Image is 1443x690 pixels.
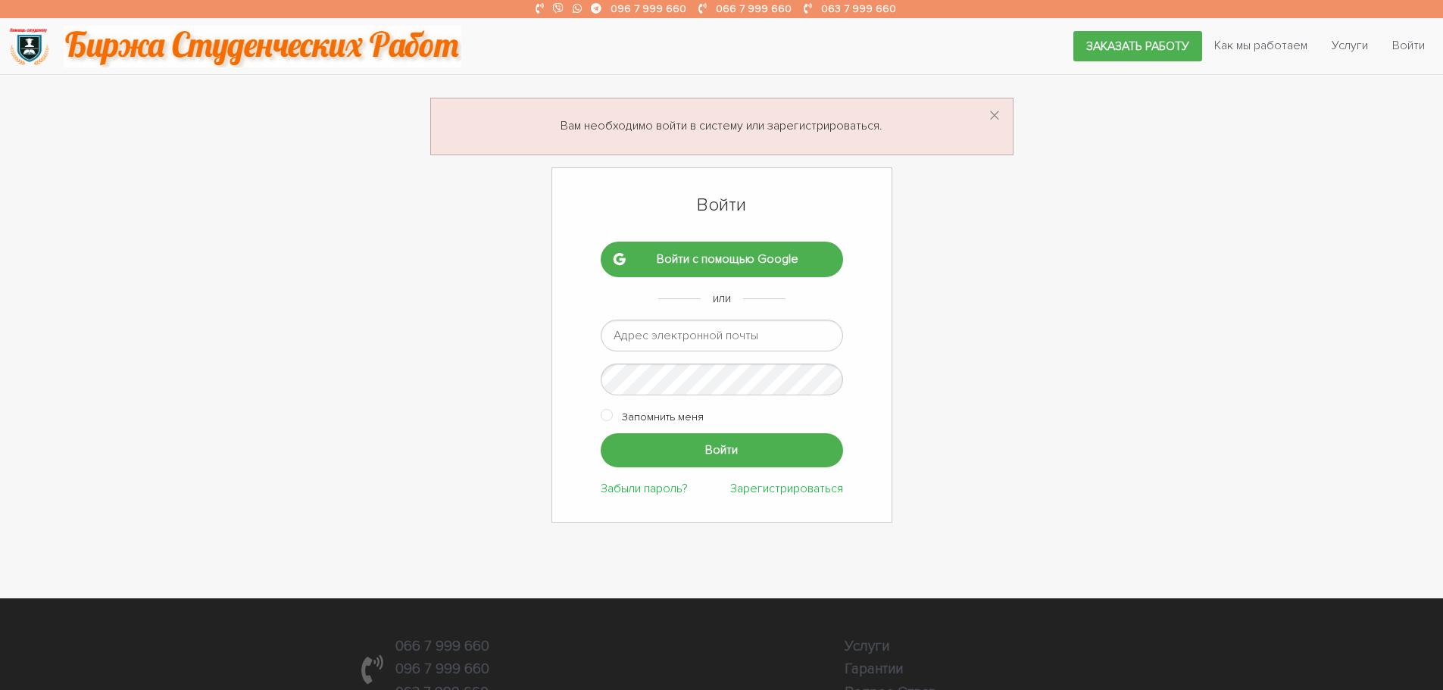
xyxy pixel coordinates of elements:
a: 096 7 999 660 [395,660,489,678]
span: × [989,101,1001,131]
span: Войти с помощью Google [625,253,830,266]
a: Гарантии [845,660,903,678]
a: Услуги [845,637,889,655]
a: 066 7 999 660 [395,637,489,655]
p: Вам необходимо войти в систему или зарегистрироваться. [449,117,995,136]
a: Услуги [1320,31,1380,60]
a: 066 7 999 660 [716,2,792,15]
a: Как мы работаем [1202,31,1320,60]
a: Войти с помощью Google [601,242,843,276]
img: motto-2ce64da2796df845c65ce8f9480b9c9d679903764b3ca6da4b6de107518df0fe.gif [64,26,461,67]
a: Войти [1380,31,1437,60]
h1: Войти [601,192,843,218]
button: Dismiss alert [989,105,1001,129]
a: Забыли пароль? [601,481,688,496]
input: Адрес электронной почты [601,320,843,351]
a: 096 7 999 660 [611,2,686,15]
a: Заказать работу [1073,31,1202,61]
label: Запомнить меня [622,407,704,426]
a: Зарегистрироваться [730,481,843,496]
span: или [713,291,731,306]
input: Войти [601,433,843,467]
img: logo-135dea9cf721667cc4ddb0c1795e3ba8b7f362e3d0c04e2cc90b931989920324.png [8,26,50,67]
a: 063 7 999 660 [821,2,896,15]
